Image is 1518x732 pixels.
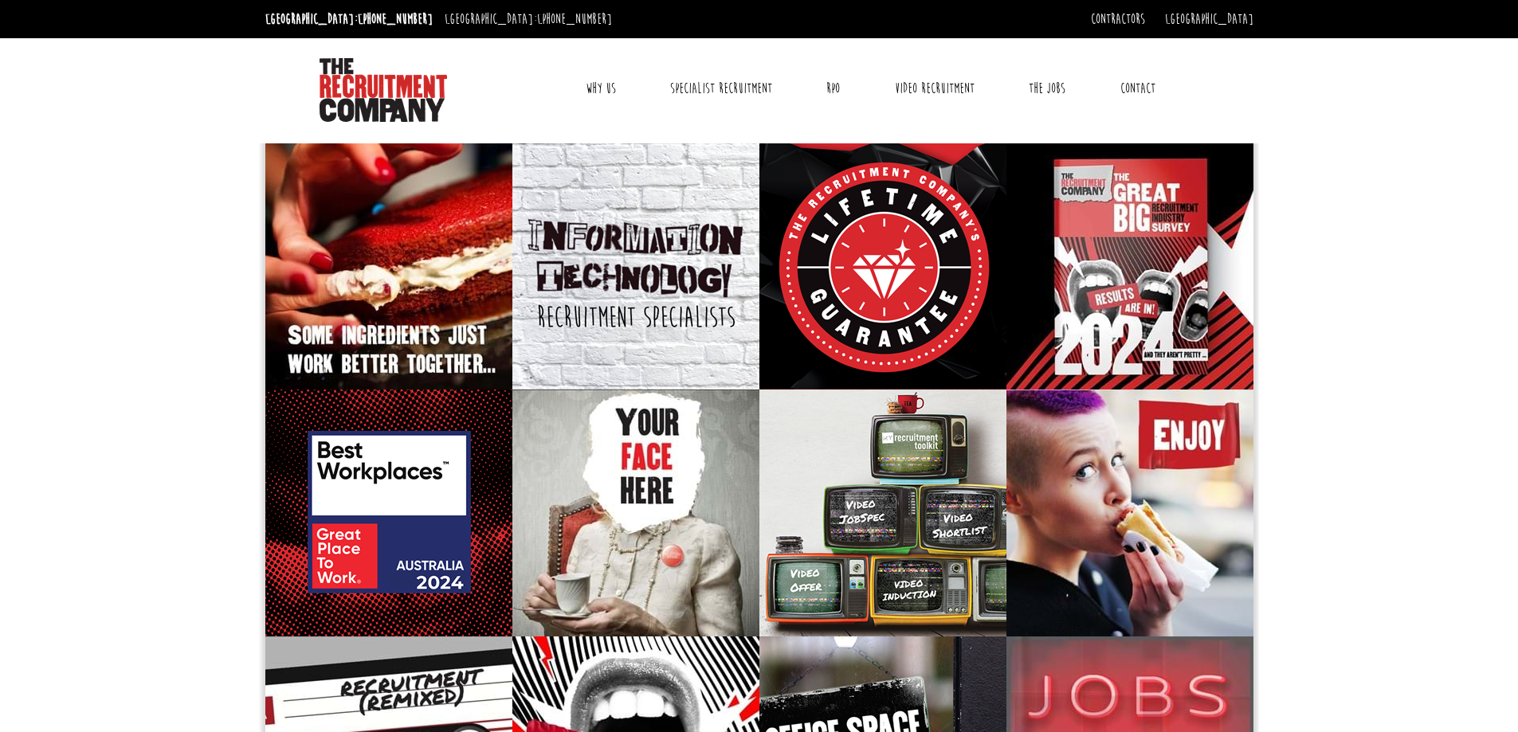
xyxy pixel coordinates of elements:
a: RPO [814,69,852,108]
a: Contact [1108,69,1167,108]
a: Contractors [1091,10,1145,28]
a: [PHONE_NUMBER] [537,10,612,28]
a: Video Recruitment [883,69,987,108]
a: [PHONE_NUMBER] [358,10,433,28]
a: Why Us [574,69,628,108]
li: [GEOGRAPHIC_DATA]: [261,6,437,32]
li: [GEOGRAPHIC_DATA]: [441,6,616,32]
a: Specialist Recruitment [658,69,784,108]
img: The Recruitment Company [320,58,447,122]
a: [GEOGRAPHIC_DATA] [1165,10,1253,28]
a: The Jobs [1017,69,1077,108]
